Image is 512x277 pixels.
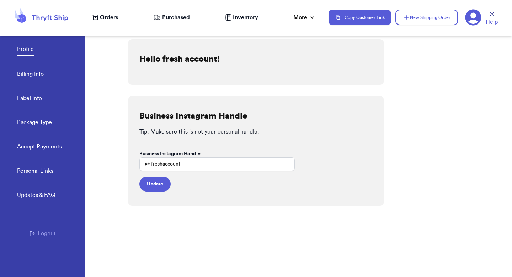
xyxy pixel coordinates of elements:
[139,110,247,122] h2: Business Instagram Handle
[17,70,44,80] a: Billing Info
[139,127,373,136] p: Tip: Make sure this is not your personal handle.
[153,13,190,22] a: Purchased
[233,13,258,22] span: Inventory
[30,229,56,238] button: Logout
[17,191,55,199] div: Updates & FAQ
[486,12,498,26] a: Help
[139,53,220,65] h2: Hello fresh account!
[92,13,118,22] a: Orders
[139,177,171,192] button: Update
[17,118,52,128] a: Package Type
[17,142,62,152] a: Accept Payments
[17,191,55,201] a: Updates & FAQ
[17,45,34,56] a: Profile
[486,18,498,26] span: Help
[395,10,458,25] button: New Shipping Order
[139,157,150,171] div: @
[162,13,190,22] span: Purchased
[100,13,118,22] span: Orders
[139,150,201,157] label: Business Instagram Handle
[293,13,316,22] div: More
[17,94,42,104] a: Label Info
[17,167,53,177] a: Personal Links
[225,13,258,22] a: Inventory
[329,10,391,25] button: Copy Customer Link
